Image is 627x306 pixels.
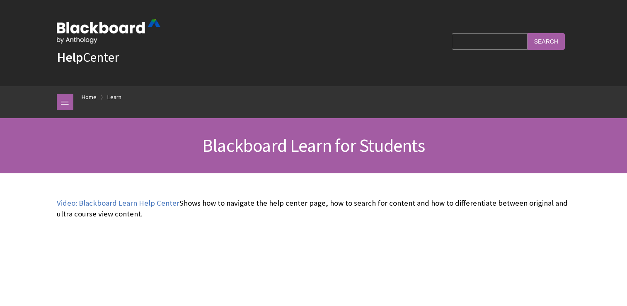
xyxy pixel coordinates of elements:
[57,49,83,66] strong: Help
[57,198,571,219] p: Shows how to navigate the help center page, how to search for content and how to differentiate be...
[82,92,97,102] a: Home
[57,49,119,66] a: HelpCenter
[202,134,425,157] span: Blackboard Learn for Students
[57,19,160,44] img: Blackboard by Anthology
[57,198,179,208] a: Video: Blackboard Learn Help Center
[107,92,121,102] a: Learn
[528,33,565,49] input: Search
